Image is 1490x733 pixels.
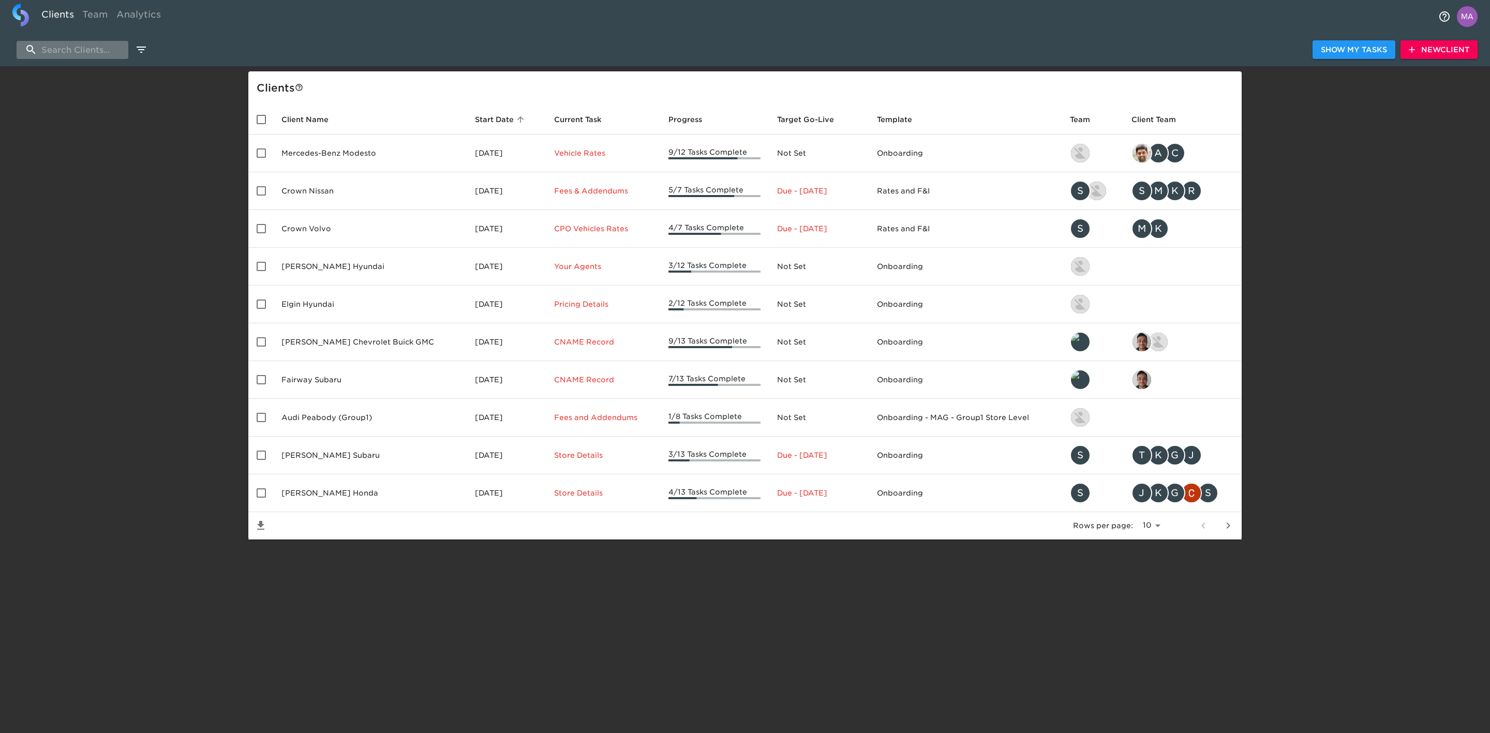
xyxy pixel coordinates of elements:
div: C [1165,143,1185,163]
a: Team [78,4,112,29]
span: Template [877,113,926,126]
td: 9/13 Tasks Complete [660,323,769,361]
p: Vehicle Rates [554,148,652,158]
span: New Client [1409,43,1469,56]
td: [DATE] [467,134,545,172]
td: [PERSON_NAME] Subaru [273,437,467,474]
div: K [1148,218,1169,239]
td: Not Set [769,399,868,437]
button: next page [1216,513,1241,538]
table: enhanced table [248,104,1242,540]
td: Rates and F&I [869,172,1062,210]
div: nikko.foster@roadster.com [1070,407,1115,428]
span: Current Task [554,113,615,126]
img: kevin.lo@roadster.com [1071,257,1090,276]
div: mcooley@crowncars.com, kwilson@crowncars.com [1131,218,1233,239]
p: Store Details [554,450,652,460]
td: [DATE] [467,286,545,323]
img: kevin.lo@roadster.com [1071,144,1090,162]
p: CNAME Record [554,375,652,385]
td: 3/13 Tasks Complete [660,437,769,474]
div: G [1165,483,1185,503]
div: sparent@crowncars.com, mcooley@crowncars.com, kwilson@crowncars.com, rrobins@crowncars.com [1131,181,1233,201]
span: Team [1070,113,1104,126]
img: nikko.foster@roadster.com [1071,408,1090,427]
img: Profile [1457,6,1478,27]
td: Onboarding [869,437,1062,474]
p: CPO Vehicles Rates [554,223,652,234]
button: edit [132,41,150,58]
span: This is the next Task in this Hub that should be completed [554,113,602,126]
td: [PERSON_NAME] Chevrolet Buick GMC [273,323,467,361]
div: K [1148,483,1169,503]
div: S [1070,181,1091,201]
td: Not Set [769,248,868,286]
td: 4/7 Tasks Complete [660,210,769,248]
td: [DATE] [467,361,545,399]
span: Start Date [475,113,527,126]
div: S [1070,483,1091,503]
p: Due - [DATE] [777,186,860,196]
div: savannah@roadster.com [1070,445,1115,466]
td: [DATE] [467,172,545,210]
div: tj.joyce@schomp.com, kevin.mand@schomp.com, george.lawton@schomp.com, james.kurtenbach@schomp.com [1131,445,1233,466]
span: Client Name [281,113,342,126]
div: J [1181,445,1202,466]
td: 4/13 Tasks Complete [660,474,769,512]
td: Onboarding [869,474,1062,512]
span: Calculated based on the start date and the duration of all Tasks contained in this Hub. [777,113,834,126]
td: Elgin Hyundai [273,286,467,323]
td: Crown Nissan [273,172,467,210]
div: sandeep@simplemnt.com, angelique.nurse@roadster.com, clayton.mandel@roadster.com [1131,143,1233,163]
img: leland@roadster.com [1071,370,1090,389]
div: kevin.lo@roadster.com [1070,256,1115,277]
td: Not Set [769,323,868,361]
img: logo [12,4,29,26]
button: notifications [1432,4,1457,29]
span: Target Go-Live [777,113,847,126]
td: [DATE] [467,437,545,474]
td: Not Set [769,286,868,323]
button: NewClient [1400,40,1478,59]
td: 1/8 Tasks Complete [660,399,769,437]
svg: This is a list of all of your clients and clients shared with you [295,83,303,92]
a: Clients [37,4,78,29]
div: savannah@roadster.com [1070,218,1115,239]
input: search [17,41,128,59]
div: leland@roadster.com [1070,369,1115,390]
button: Show My Tasks [1313,40,1395,59]
p: Pricing Details [554,299,652,309]
p: CNAME Record [554,337,652,347]
td: Onboarding [869,134,1062,172]
td: Onboarding - MAG - Group1 Store Level [869,399,1062,437]
div: sai@simplemnt.com, nikko.foster@roadster.com [1131,332,1233,352]
span: Progress [668,113,716,126]
div: S [1131,181,1152,201]
td: [DATE] [467,210,545,248]
p: Fees & Addendums [554,186,652,196]
td: Fairway Subaru [273,361,467,399]
div: leland@roadster.com [1070,332,1115,352]
div: sai@simplemnt.com [1131,369,1233,390]
img: christopher.mccarthy@roadster.com [1182,484,1201,502]
p: Fees and Addendums [554,412,652,423]
td: 2/12 Tasks Complete [660,286,769,323]
div: T [1131,445,1152,466]
td: Mercedes-Benz Modesto [273,134,467,172]
div: kevin.lo@roadster.com [1070,143,1115,163]
p: Your Agents [554,261,652,272]
span: Show My Tasks [1321,43,1387,56]
div: Client s [257,80,1238,96]
div: R [1181,181,1202,201]
img: kevin.lo@roadster.com [1071,295,1090,313]
td: 9/12 Tasks Complete [660,134,769,172]
div: savannah@roadster.com [1070,483,1115,503]
div: S [1070,445,1091,466]
div: james.kurtenbach@schomp.com, kevin.mand@schomp.com, george.lawton@schomp.com, christopher.mccarth... [1131,483,1233,503]
td: Onboarding [869,286,1062,323]
p: Store Details [554,488,652,498]
img: sai@simplemnt.com [1133,333,1151,351]
td: Not Set [769,361,868,399]
td: 5/7 Tasks Complete [660,172,769,210]
td: Onboarding [869,323,1062,361]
